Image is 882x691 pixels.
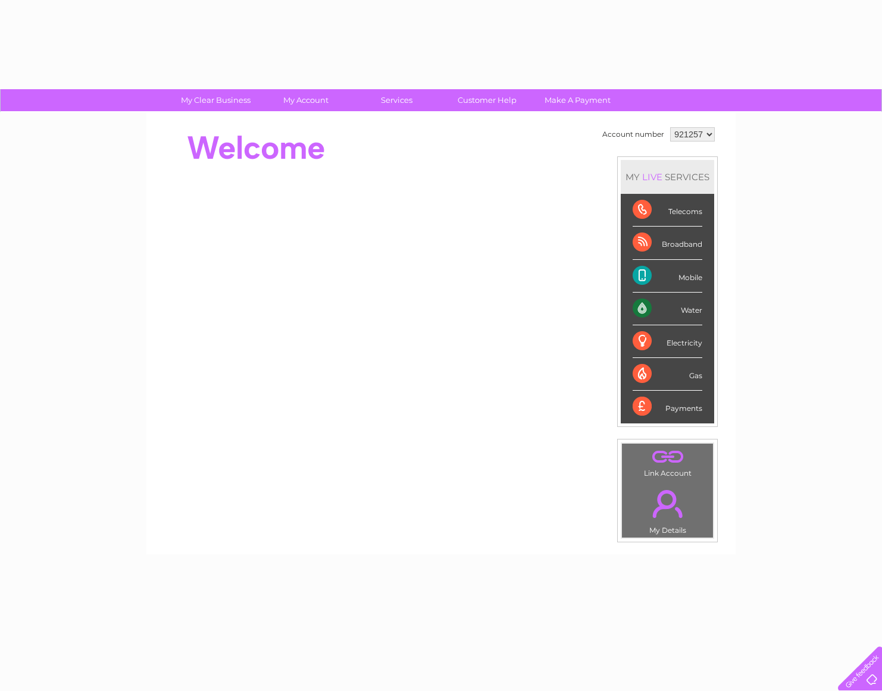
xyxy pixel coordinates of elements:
[621,480,714,538] td: My Details
[633,227,702,259] div: Broadband
[599,124,667,145] td: Account number
[348,89,446,111] a: Services
[633,194,702,227] div: Telecoms
[640,171,665,183] div: LIVE
[621,160,714,194] div: MY SERVICES
[621,443,714,480] td: Link Account
[633,391,702,423] div: Payments
[625,483,710,524] a: .
[257,89,355,111] a: My Account
[633,325,702,358] div: Electricity
[167,89,265,111] a: My Clear Business
[528,89,627,111] a: Make A Payment
[633,293,702,325] div: Water
[438,89,536,111] a: Customer Help
[633,358,702,391] div: Gas
[633,260,702,293] div: Mobile
[625,447,710,467] a: .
